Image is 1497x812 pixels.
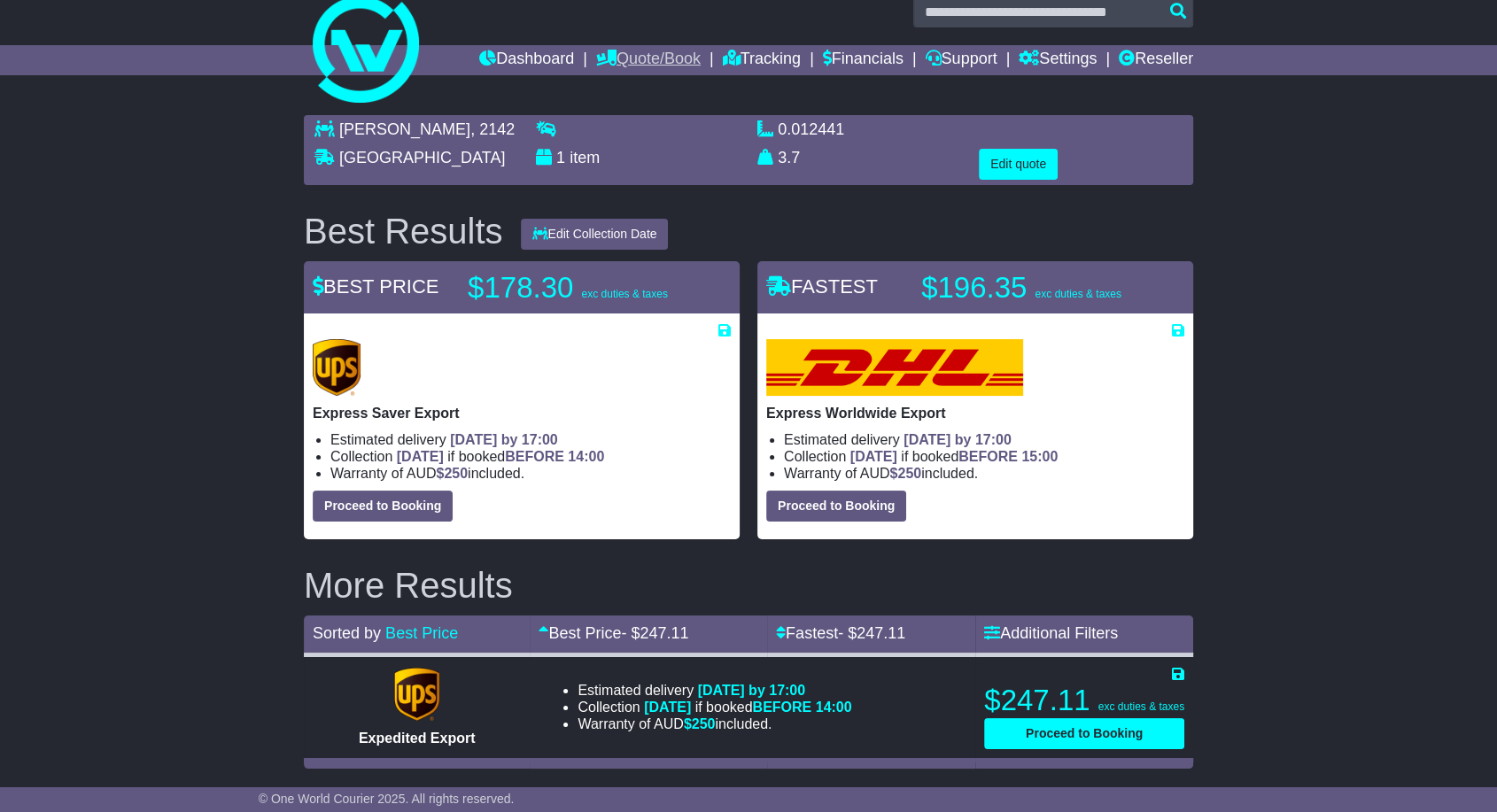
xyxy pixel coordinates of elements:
span: [DATE] [644,700,691,715]
li: Warranty of AUD included. [578,715,851,732]
p: $247.11 [984,683,1184,718]
span: FASTEST [766,275,878,298]
button: Proceed to Booking [766,491,906,522]
span: 250 [897,466,921,481]
a: Best Price [385,624,458,642]
img: DHL: Express Worldwide Export [766,339,1023,396]
span: if booked [850,449,1058,464]
span: exc duties & taxes [1098,700,1184,713]
span: [DATE] [397,449,444,464]
img: UPS (new): Expedited Export [394,668,438,721]
span: BEFORE [958,449,1018,464]
img: UPS (new): Express Saver Export [313,339,361,396]
a: Additional Filters [984,624,1118,642]
span: © One World Courier 2025. All rights reserved. [259,792,515,806]
p: Express Saver Export [313,405,731,421]
a: Financials [823,45,904,75]
span: 247.11 [640,624,688,642]
span: , 2142 [470,120,515,138]
a: Dashboard [479,45,574,75]
span: item [570,149,600,166]
span: [DATE] [850,449,897,464]
span: - $ [621,624,688,642]
span: $ [436,466,468,481]
li: Warranty of AUD included. [784,465,1184,482]
a: Best Price- $247.11 [539,624,688,642]
li: Collection [330,448,731,465]
div: Best Results [295,212,512,251]
p: Express Worldwide Export [766,405,1184,421]
span: 0.012441 [778,120,844,138]
span: BEFORE [505,449,564,464]
button: Proceed to Booking [313,491,453,522]
span: Expedited Export [359,731,476,746]
span: exc duties & taxes [1035,288,1121,300]
span: if booked [397,449,604,464]
span: 1 [556,149,565,166]
span: 14:00 [816,700,852,715]
span: [GEOGRAPHIC_DATA] [339,149,505,166]
li: Estimated delivery [578,682,851,699]
span: Sorted by [313,624,381,642]
span: 3.7 [778,149,800,166]
a: Tracking [723,45,801,75]
li: Collection [784,448,1184,465]
span: BEFORE [753,700,812,715]
li: Collection [578,699,851,715]
h2: More Results [304,566,1193,605]
span: 15:00 [1021,449,1058,464]
li: Estimated delivery [784,431,1184,448]
span: - $ [838,624,905,642]
button: Edit quote [979,149,1058,180]
a: Quote/Book [596,45,701,75]
span: $ [889,466,921,481]
p: $196.35 [921,270,1143,305]
a: Settings [1019,45,1097,75]
span: BEST PRICE [313,275,438,298]
span: 14:00 [568,449,604,464]
span: [PERSON_NAME] [339,120,470,138]
span: 247.11 [857,624,905,642]
span: 250 [692,716,716,731]
a: Reseller [1119,45,1193,75]
a: Fastest- $247.11 [776,624,905,642]
button: Proceed to Booking [984,718,1184,749]
span: [DATE] by 17:00 [450,432,558,447]
button: Edit Collection Date [521,219,669,250]
li: Estimated delivery [330,431,731,448]
span: if booked [644,700,851,715]
span: [DATE] by 17:00 [698,683,806,698]
span: exc duties & taxes [581,288,667,300]
span: $ [684,716,716,731]
li: Warranty of AUD included. [330,465,731,482]
span: [DATE] by 17:00 [904,432,1012,447]
p: $178.30 [468,270,689,305]
a: Support [925,45,997,75]
span: 250 [444,466,468,481]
